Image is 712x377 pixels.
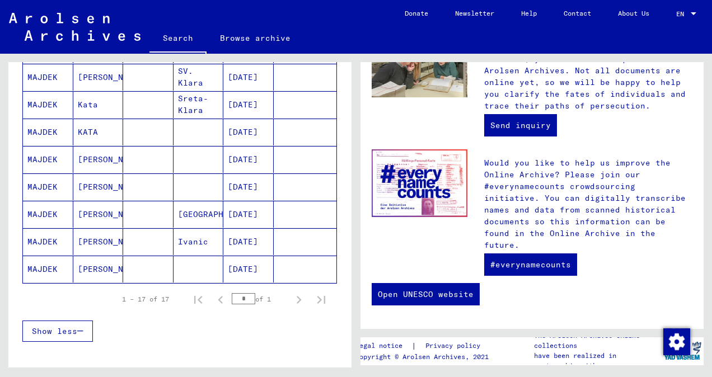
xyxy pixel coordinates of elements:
div: 1 – 17 of 17 [122,294,169,304]
a: Search [149,25,207,54]
mat-cell: KATA [73,119,124,145]
div: of 1 [232,294,288,304]
mat-cell: MAJDEK [23,256,73,282]
button: Show less [22,321,93,342]
button: First page [187,288,209,310]
mat-cell: [DATE] [223,173,274,200]
mat-cell: [PERSON_NAME] [73,201,124,228]
mat-cell: Kata [73,91,124,118]
span: EN [676,10,688,18]
mat-cell: [PERSON_NAME] [73,228,124,255]
mat-cell: [DATE] [223,201,274,228]
mat-cell: [GEOGRAPHIC_DATA] [174,201,224,228]
mat-cell: Ivanic [174,228,224,255]
mat-cell: [DATE] [223,146,274,173]
button: Last page [310,288,332,310]
img: Arolsen_neg.svg [9,13,140,41]
mat-cell: MAJDEK [23,201,73,228]
div: | [355,340,494,352]
mat-cell: MAJDEK [23,119,73,145]
mat-cell: MAJDEK [23,64,73,91]
img: yv_logo.png [662,337,704,365]
mat-cell: SV. Klara [174,64,224,91]
img: inquiries.jpg [372,34,467,97]
a: Legal notice [355,340,411,352]
mat-cell: [PERSON_NAME] [73,256,124,282]
mat-cell: Sreta-Klara [174,91,224,118]
mat-cell: [PERSON_NAME] [73,64,124,91]
a: Browse archive [207,25,304,51]
mat-cell: [PERSON_NAME] [73,173,124,200]
span: Show less [32,326,77,336]
button: Previous page [209,288,232,310]
a: Open UNESCO website [372,283,480,305]
mat-cell: MAJDEK [23,91,73,118]
img: enc.jpg [372,149,467,218]
mat-cell: [DATE] [223,64,274,91]
p: Would you like to help us improve the Online Archive? Please join our #everynamecounts crowdsourc... [484,157,692,251]
mat-cell: [DATE] [223,119,274,145]
p: have been realized in partnership with [534,351,661,371]
img: Change consent [663,328,690,355]
mat-cell: [PERSON_NAME] [73,146,124,173]
mat-cell: MAJDEK [23,173,73,200]
a: Privacy policy [416,340,494,352]
p: Copyright © Arolsen Archives, 2021 [355,352,494,362]
button: Next page [288,288,310,310]
a: #everynamecounts [484,253,577,276]
mat-cell: [DATE] [223,256,274,282]
a: Send inquiry [484,114,557,136]
mat-cell: MAJDEK [23,146,73,173]
mat-cell: [DATE] [223,91,274,118]
mat-cell: [DATE] [223,228,274,255]
p: The Arolsen Archives online collections [534,331,661,351]
p: In addition to conducting your own research, you can submit inquiries to the Arolsen Archives. No... [484,41,692,112]
mat-cell: MAJDEK [23,228,73,255]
